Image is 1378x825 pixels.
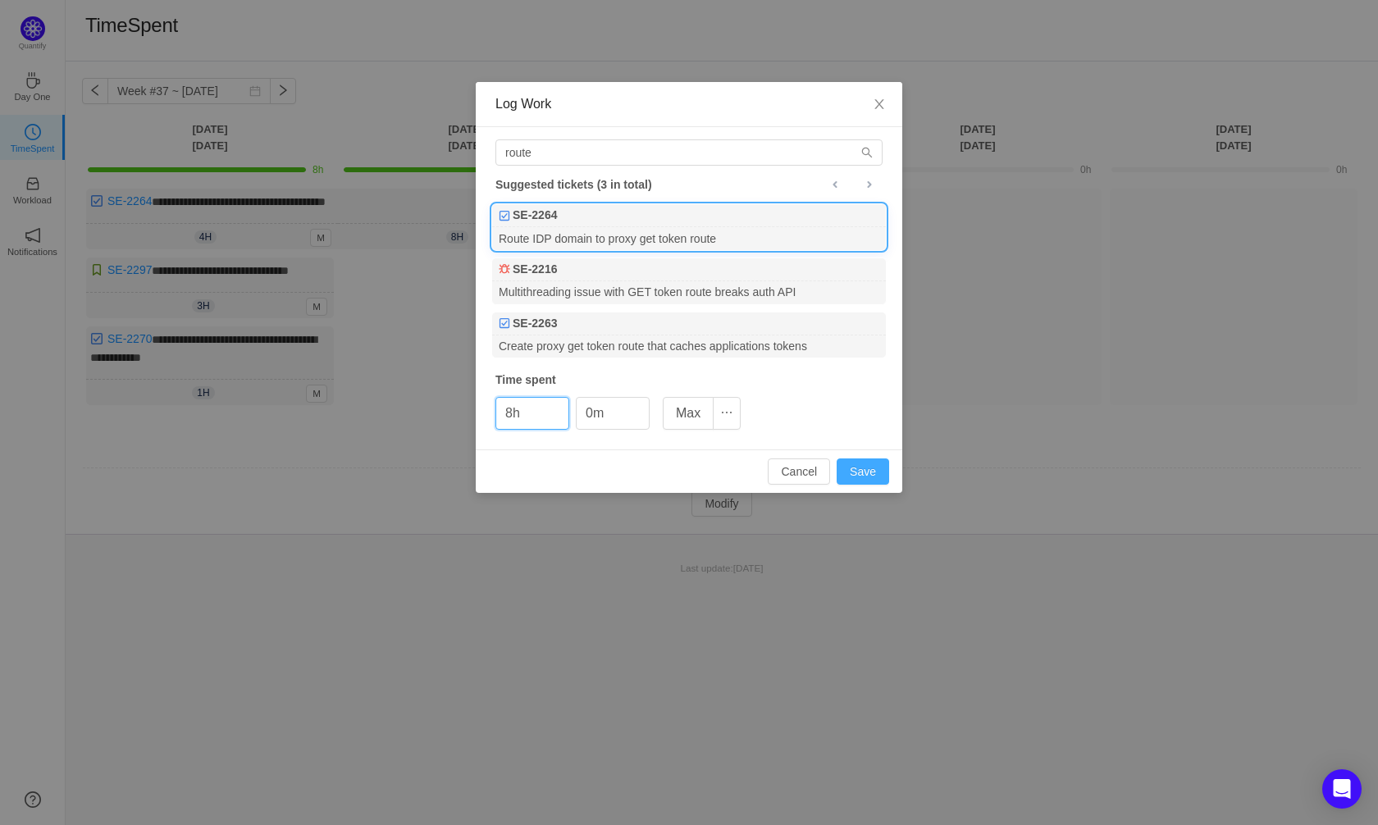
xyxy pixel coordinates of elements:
button: icon: ellipsis [713,397,741,430]
div: Time spent [495,371,883,389]
div: Open Intercom Messenger [1322,769,1362,809]
div: Multithreading issue with GET token route breaks auth API [492,281,886,303]
b: SE-2263 [513,315,557,332]
b: SE-2264 [513,207,557,224]
img: 10303 [499,263,510,275]
img: 10318 [499,317,510,329]
b: SE-2216 [513,261,557,278]
button: Close [856,82,902,128]
input: Search [495,139,883,166]
i: icon: close [873,98,886,111]
div: Suggested tickets (3 in total) [495,174,883,195]
button: Save [837,458,889,485]
i: icon: search [861,147,873,158]
div: Create proxy get token route that caches applications tokens [492,335,886,358]
button: Max [663,397,714,430]
button: Cancel [768,458,830,485]
div: Route IDP domain to proxy get token route [492,227,886,249]
img: 10318 [499,210,510,221]
div: Log Work [495,95,883,113]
